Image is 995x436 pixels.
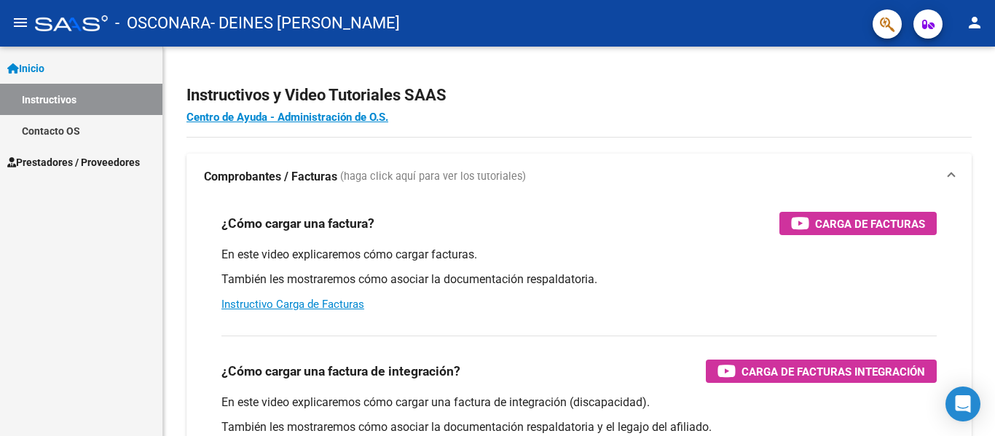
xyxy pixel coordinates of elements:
[221,271,937,288] p: También les mostraremos cómo asociar la documentación respaldatoria.
[211,7,400,39] span: - DEINES [PERSON_NAME]
[204,169,337,185] strong: Comprobantes / Facturas
[186,111,388,124] a: Centro de Ayuda - Administración de O.S.
[7,60,44,76] span: Inicio
[221,298,364,311] a: Instructivo Carga de Facturas
[186,82,972,109] h2: Instructivos y Video Tutoriales SAAS
[12,14,29,31] mat-icon: menu
[945,387,980,421] div: Open Intercom Messenger
[115,7,211,39] span: - OSCONARA
[221,213,374,234] h3: ¿Cómo cargar una factura?
[742,362,925,381] span: Carga de Facturas Integración
[7,154,140,170] span: Prestadores / Proveedores
[706,360,937,383] button: Carga de Facturas Integración
[815,215,925,233] span: Carga de Facturas
[221,419,937,435] p: También les mostraremos cómo asociar la documentación respaldatoria y el legajo del afiliado.
[221,247,937,263] p: En este video explicaremos cómo cargar facturas.
[221,395,937,411] p: En este video explicaremos cómo cargar una factura de integración (discapacidad).
[966,14,983,31] mat-icon: person
[340,169,526,185] span: (haga click aquí para ver los tutoriales)
[221,361,460,381] h3: ¿Cómo cargar una factura de integración?
[779,212,937,235] button: Carga de Facturas
[186,154,972,200] mat-expansion-panel-header: Comprobantes / Facturas (haga click aquí para ver los tutoriales)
